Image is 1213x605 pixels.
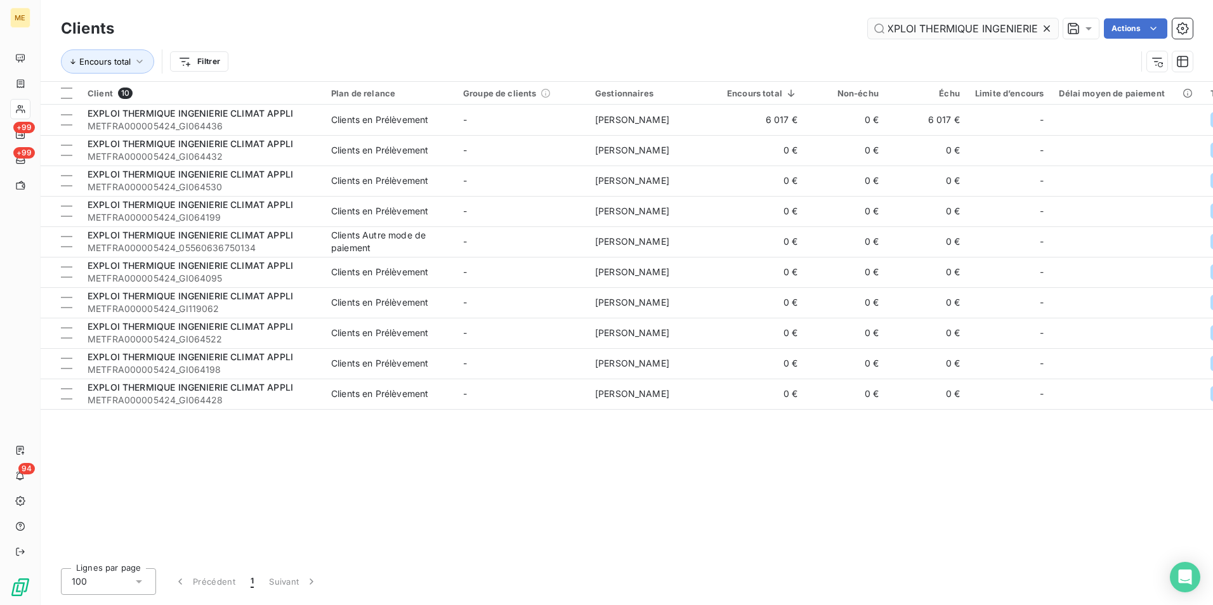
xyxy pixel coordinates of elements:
[88,181,316,193] span: METFRA000005424_GI064530
[595,88,712,98] div: Gestionnaires
[13,147,35,159] span: +99
[10,577,30,597] img: Logo LeanPay
[595,236,669,247] span: [PERSON_NAME]
[805,226,886,257] td: 0 €
[719,379,805,409] td: 0 €
[463,358,467,368] span: -
[805,379,886,409] td: 0 €
[88,108,293,119] span: EXPLOI THERMIQUE INGENIERIE CLIMAT APPLI
[463,236,467,247] span: -
[331,327,428,339] div: Clients en Prélèvement
[463,205,467,216] span: -
[463,175,467,186] span: -
[595,297,669,308] span: [PERSON_NAME]
[719,257,805,287] td: 0 €
[595,114,669,125] span: [PERSON_NAME]
[463,388,467,399] span: -
[1170,562,1200,592] div: Open Intercom Messenger
[894,88,960,98] div: Échu
[805,105,886,135] td: 0 €
[805,287,886,318] td: 0 €
[88,138,293,149] span: EXPLOI THERMIQUE INGENIERIE CLIMAT APPLI
[331,296,428,309] div: Clients en Prélèvement
[88,260,293,271] span: EXPLOI THERMIQUE INGENIERIE CLIMAT APPLI
[886,135,967,166] td: 0 €
[1059,88,1195,98] div: Délai moyen de paiement
[719,318,805,348] td: 0 €
[88,230,293,240] span: EXPLOI THERMIQUE INGENIERIE CLIMAT APPLI
[79,56,131,67] span: Encours total
[243,568,261,595] button: 1
[805,348,886,379] td: 0 €
[88,169,293,179] span: EXPLOI THERMIQUE INGENIERIE CLIMAT APPLI
[719,135,805,166] td: 0 €
[88,394,316,407] span: METFRA000005424_GI064428
[1040,235,1044,248] span: -
[118,88,133,99] span: 10
[251,575,254,588] span: 1
[595,388,669,399] span: [PERSON_NAME]
[1040,327,1044,339] span: -
[463,327,467,338] span: -
[719,348,805,379] td: 0 €
[805,196,886,226] td: 0 €
[88,88,113,98] span: Client
[595,358,669,368] span: [PERSON_NAME]
[868,18,1058,39] input: Rechercher
[463,145,467,155] span: -
[88,382,293,393] span: EXPLOI THERMIQUE INGENIERIE CLIMAT APPLI
[88,363,316,376] span: METFRA000005424_GI064198
[463,88,537,98] span: Groupe de clients
[331,144,428,157] div: Clients en Prélèvement
[88,333,316,346] span: METFRA000005424_GI064522
[88,199,293,210] span: EXPLOI THERMIQUE INGENIERIE CLIMAT APPLI
[1040,266,1044,278] span: -
[88,321,293,332] span: EXPLOI THERMIQUE INGENIERIE CLIMAT APPLI
[331,266,428,278] div: Clients en Prélèvement
[331,174,428,187] div: Clients en Prélèvement
[88,302,316,315] span: METFRA000005424_GI119062
[595,205,669,216] span: [PERSON_NAME]
[1040,174,1044,187] span: -
[975,88,1044,98] div: Limite d’encours
[805,318,886,348] td: 0 €
[1040,144,1044,157] span: -
[331,114,428,126] div: Clients en Prélèvement
[88,242,316,254] span: METFRA000005424_05560636750134
[463,114,467,125] span: -
[10,8,30,28] div: ME
[331,88,448,98] div: Plan de relance
[805,135,886,166] td: 0 €
[261,568,325,595] button: Suivant
[10,124,30,145] a: +99
[1104,18,1167,39] button: Actions
[886,287,967,318] td: 0 €
[886,166,967,196] td: 0 €
[18,463,35,474] span: 94
[88,290,293,301] span: EXPLOI THERMIQUE INGENIERIE CLIMAT APPLI
[886,379,967,409] td: 0 €
[886,105,967,135] td: 6 017 €
[886,226,967,257] td: 0 €
[88,211,316,224] span: METFRA000005424_GI064199
[1040,296,1044,309] span: -
[886,318,967,348] td: 0 €
[61,17,114,40] h3: Clients
[805,166,886,196] td: 0 €
[463,266,467,277] span: -
[719,287,805,318] td: 0 €
[727,88,797,98] div: Encours total
[719,166,805,196] td: 0 €
[595,327,669,338] span: [PERSON_NAME]
[886,257,967,287] td: 0 €
[719,226,805,257] td: 0 €
[331,205,428,218] div: Clients en Prélèvement
[1040,387,1044,400] span: -
[886,348,967,379] td: 0 €
[463,297,467,308] span: -
[331,229,448,254] div: Clients Autre mode de paiement
[10,150,30,170] a: +99
[1040,357,1044,370] span: -
[331,387,428,400] div: Clients en Prélèvement
[72,575,87,588] span: 100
